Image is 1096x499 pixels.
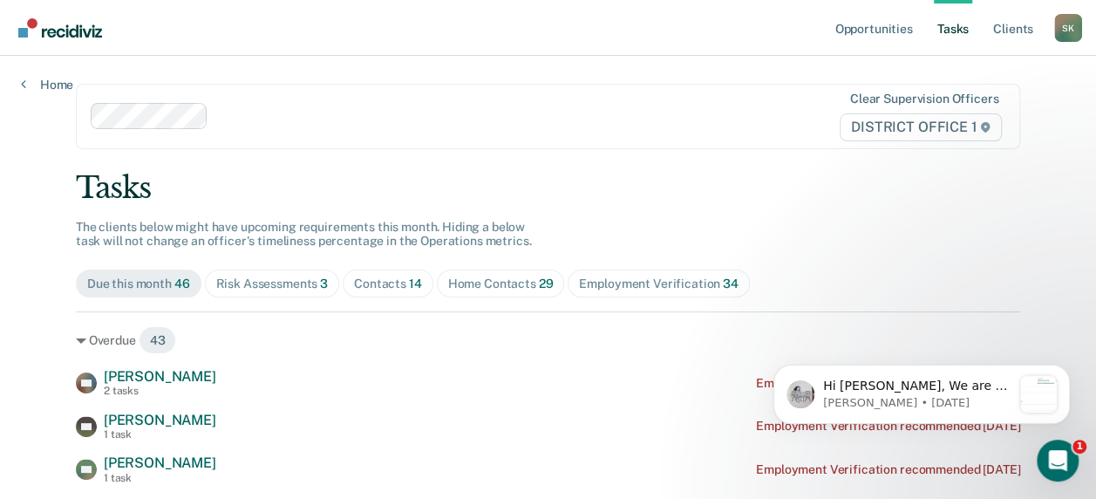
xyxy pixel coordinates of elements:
[76,170,1020,206] div: Tasks
[18,18,102,38] img: Recidiviz
[104,385,216,397] div: 2 tasks
[216,277,329,291] div: Risk Assessments
[104,472,216,484] div: 1 task
[104,368,216,385] span: [PERSON_NAME]
[76,326,1020,354] div: Overdue 43
[139,326,177,354] span: 43
[76,220,532,249] span: The clients below might have upcoming requirements this month. Hiding a below task will not chang...
[87,277,190,291] div: Due this month
[21,77,73,92] a: Home
[756,462,1020,477] div: Employment Verification recommended [DATE]
[104,412,216,428] span: [PERSON_NAME]
[448,277,554,291] div: Home Contacts
[539,277,554,291] span: 29
[747,330,1096,452] iframe: Intercom notifications message
[104,455,216,471] span: [PERSON_NAME]
[76,49,264,496] span: Hi [PERSON_NAME], We are so excited to announce a brand new feature: AI case note search! 📣 Findi...
[723,277,739,291] span: 34
[320,277,328,291] span: 3
[840,113,1002,141] span: DISTRICT OFFICE 1
[579,277,738,291] div: Employment Verification
[174,277,190,291] span: 46
[76,65,264,81] p: Message from Kim, sent 4w ago
[850,92,998,106] div: Clear supervision officers
[1037,440,1079,482] iframe: Intercom live chat
[409,277,422,291] span: 14
[1054,14,1082,42] button: Profile dropdown button
[1072,440,1086,454] span: 1
[1054,14,1082,42] div: S K
[354,277,422,291] div: Contacts
[104,428,216,441] div: 1 task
